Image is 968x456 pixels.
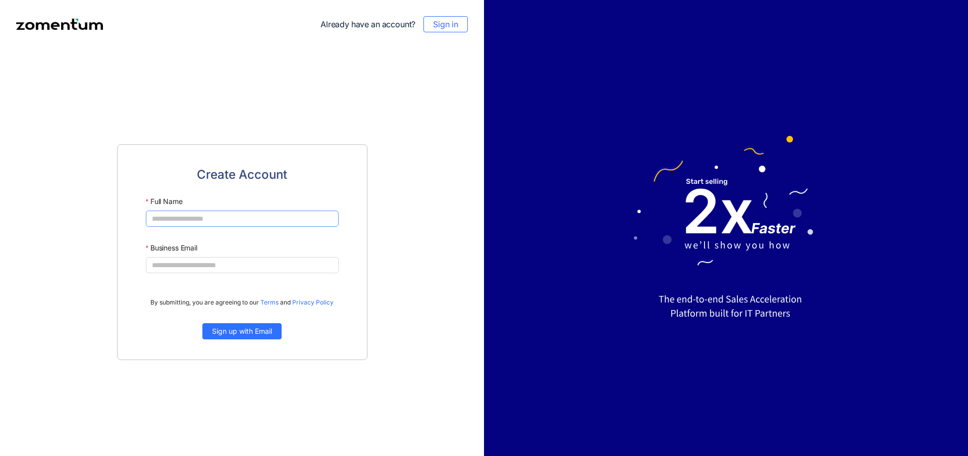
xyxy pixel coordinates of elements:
span: By submitting, you are agreeing to our and [150,298,334,307]
button: Sign in [423,16,468,32]
a: Privacy Policy [292,298,334,306]
label: Full Name [146,192,183,211]
label: Business Email [146,239,197,257]
span: Sign up with Email [212,326,272,337]
a: Terms [260,298,279,306]
input: Business Email [146,257,339,273]
div: Already have an account? [320,16,468,32]
input: Full Name [146,211,339,227]
button: Sign up with Email [202,323,282,339]
span: Create Account [197,165,287,184]
img: Zomentum logo [16,19,103,30]
span: Sign in [433,18,458,30]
